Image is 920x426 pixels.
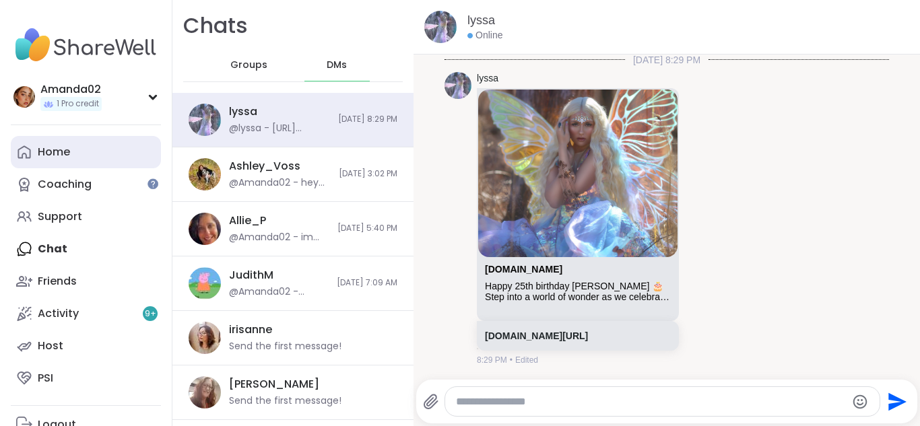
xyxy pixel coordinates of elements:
[230,59,267,72] span: Groups
[11,297,161,330] a: Activity9+
[183,11,248,41] h1: Chats
[189,376,221,409] img: https://sharewell-space-live.sfo3.digitaloceanspaces.com/user-generated/12025a04-e023-4d79-ba6e-0...
[189,267,221,299] img: https://sharewell-space-live.sfo3.digitaloceanspaces.com/user-generated/8de16453-1143-4f96-9d1c-7...
[445,72,471,99] img: https://sharewell-space-live.sfo3.digitaloceanspaces.com/user-generated/666f9ab0-b952-44c3-ad34-f...
[38,371,53,386] div: PSI
[11,330,161,362] a: Host
[229,377,319,392] div: [PERSON_NAME]
[38,177,92,192] div: Coaching
[38,339,63,353] div: Host
[11,362,161,394] a: PSI
[229,104,257,119] div: lyssa
[38,274,77,289] div: Friends
[11,136,161,168] a: Home
[229,394,341,408] div: Send the first message!
[229,159,300,174] div: Ashley_Voss
[424,11,457,43] img: https://sharewell-space-live.sfo3.digitaloceanspaces.com/user-generated/666f9ab0-b952-44c3-ad34-f...
[852,394,868,410] button: Emoji picker
[229,268,273,283] div: JudithM
[327,59,347,72] span: DMs
[11,168,161,201] a: Coaching
[38,306,79,321] div: Activity
[189,213,221,245] img: https://sharewell-space-live.sfo3.digitaloceanspaces.com/user-generated/9890d388-459a-40d4-b033-d...
[40,82,102,97] div: Amanda02
[625,53,709,67] span: [DATE] 8:29 PM
[229,285,329,299] div: @Amanda02 - Thank you again for your message. You don’t know how much I needed that this morning!
[189,158,221,190] img: https://sharewell-space-live.sfo3.digitaloceanspaces.com/user-generated/8cb2df4a-f224-470a-b8fa-a...
[478,90,678,257] img: Happy 25th birthday Lyssa 🎂
[229,213,266,228] div: Allie_P
[485,281,671,292] div: Happy 25th birthday [PERSON_NAME] 🎂
[485,264,562,275] a: Attachment
[38,145,70,159] div: Home
[57,98,99,110] span: 1 Pro credit
[189,104,221,136] img: https://sharewell-space-live.sfo3.digitaloceanspaces.com/user-generated/666f9ab0-b952-44c3-ad34-f...
[510,354,513,366] span: •
[477,354,507,366] span: 8:29 PM
[485,330,588,341] a: [DOMAIN_NAME][URL]
[337,277,397,289] span: [DATE] 7:09 AM
[229,340,341,353] div: Send the first message!
[467,12,495,29] a: lyssa
[229,122,330,135] div: @lyssa - [URL][DOMAIN_NAME]
[337,223,397,234] span: [DATE] 5:40 PM
[485,291,671,303] div: Step into a world of wonder as we celebrate [PERSON_NAME]’s 25th birthday in true fantasy style. ...
[189,322,221,354] img: https://sharewell-space-live.sfo3.digitaloceanspaces.com/user-generated/be849bdb-4731-4649-82cd-d...
[456,395,847,409] textarea: Type your message
[880,386,911,417] button: Send
[147,178,158,189] iframe: Spotlight
[38,209,82,224] div: Support
[13,86,35,108] img: Amanda02
[11,265,161,297] a: Friends
[339,168,397,180] span: [DATE] 3:02 PM
[477,72,498,85] a: lyssa
[145,308,156,320] span: 9 +
[467,29,502,42] div: Online
[229,231,329,244] div: @Amanda02 - im off [DATE] thru wed. other thur-[DATE] i work 8 to 5
[338,114,397,125] span: [DATE] 8:29 PM
[229,176,331,190] div: @Amanda02 - hey girlie, you are so kind, thank you, I totally hear you in the communication facto...
[229,322,272,337] div: irisanne
[11,201,161,233] a: Support
[11,22,161,69] img: ShareWell Nav Logo
[515,354,538,366] span: Edited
